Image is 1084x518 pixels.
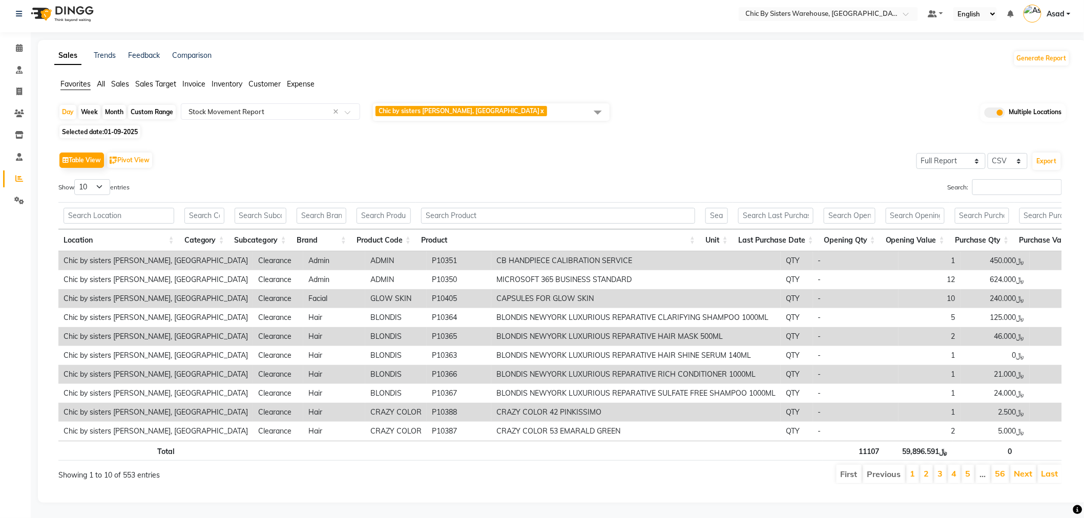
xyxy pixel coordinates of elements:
[705,208,728,224] input: Search Unit
[824,208,875,224] input: Search Opening Qty
[351,229,416,251] th: Product Code: activate to sort column ascending
[491,251,781,270] td: CB HANDPIECE CALIBRATION SERVICE
[287,79,315,89] span: Expense
[955,208,1009,224] input: Search Purchase Qty
[813,403,899,422] td: -
[102,105,126,119] div: Month
[365,422,427,441] td: CRAZY COLOR
[58,403,253,422] td: Chic by sisters [PERSON_NAME], [GEOGRAPHIC_DATA]
[253,270,303,289] td: Clearance
[899,251,961,270] td: 1
[303,251,365,270] td: Admin
[813,365,899,384] td: -
[781,308,813,327] td: QTY
[365,327,427,346] td: BLONDIS
[58,229,179,251] th: Location: activate to sort column ascending
[64,208,174,224] input: Search Location
[230,229,291,251] th: Subcategory: activate to sort column ascending
[938,468,943,479] a: 3
[950,229,1014,251] th: Purchase Qty: activate to sort column ascending
[94,51,116,60] a: Trends
[128,51,160,60] a: Feedback
[491,384,781,403] td: BLONDIS NEWYORK LUXURIOUS REPARATIVE SULFATE FREE SHAMPOO 1000ML
[379,107,539,115] span: Chic by sisters [PERSON_NAME], [GEOGRAPHIC_DATA]
[961,289,1030,308] td: ﷼240.000
[78,105,100,119] div: Week
[884,441,953,461] th: ﷼59,896.591
[303,384,365,403] td: Hair
[781,365,813,384] td: QTY
[235,208,286,224] input: Search Subcategory
[961,422,1030,441] td: ﷼5.000
[813,346,899,365] td: -
[58,289,253,308] td: Chic by sisters [PERSON_NAME], [GEOGRAPHIC_DATA]
[781,346,813,365] td: QTY
[58,365,253,384] td: Chic by sisters [PERSON_NAME], [GEOGRAPHIC_DATA]
[58,327,253,346] td: Chic by sisters [PERSON_NAME], [GEOGRAPHIC_DATA]
[1009,107,1062,118] span: Multiple Locations
[539,107,544,115] a: x
[1047,9,1065,19] span: Asad
[961,308,1030,327] td: ﷼125.000
[427,327,491,346] td: P10365
[953,441,1017,461] th: 0
[97,79,105,89] span: All
[253,346,303,365] td: Clearance
[365,270,427,289] td: ADMIN
[781,251,813,270] td: QTY
[59,125,140,138] span: Selected date:
[491,403,781,422] td: CRAZY COLOR 42 PINKISSIMO
[966,468,971,479] a: 5
[491,308,781,327] td: BLONDIS NEWYORK LUXURIOUS REPARATIVE CLARIFYING SHAMPOO 1000ML
[58,179,130,195] label: Show entries
[58,384,253,403] td: Chic by sisters [PERSON_NAME], [GEOGRAPHIC_DATA]
[899,365,961,384] td: 1
[899,270,961,289] td: 12
[961,365,1030,384] td: ﷼21.000
[59,153,104,168] button: Table View
[961,270,1030,289] td: ﷼624.000
[427,308,491,327] td: P10364
[781,289,813,308] td: QTY
[1019,208,1080,224] input: Search Purchase Value
[733,229,819,251] th: Last Purchase Date: activate to sort column ascending
[813,251,899,270] td: -
[961,251,1030,270] td: ﷼450.000
[899,308,961,327] td: 5
[910,468,915,479] a: 1
[253,289,303,308] td: Clearance
[427,403,491,422] td: P10388
[427,422,491,441] td: P10387
[1014,468,1033,479] a: Next
[365,308,427,327] td: BLONDIS
[899,327,961,346] td: 2
[107,153,152,168] button: Pivot View
[899,346,961,365] td: 1
[303,403,365,422] td: Hair
[303,346,365,365] td: Hair
[899,384,961,403] td: 1
[104,128,138,136] span: 01-09-2025
[416,229,700,251] th: Product: activate to sort column ascending
[886,208,945,224] input: Search Opening Value
[303,327,365,346] td: Hair
[427,384,491,403] td: P10367
[54,47,81,65] a: Sales
[813,384,899,403] td: -
[427,270,491,289] td: P10350
[813,270,899,289] td: -
[924,468,929,479] a: 2
[995,468,1006,479] a: 56
[823,441,884,461] th: 11107
[179,229,230,251] th: Category: activate to sort column ascending
[333,106,342,117] span: Clear all
[303,365,365,384] td: Hair
[110,157,117,164] img: pivot.png
[291,229,351,251] th: Brand: activate to sort column ascending
[427,289,491,308] td: P10405
[253,327,303,346] td: Clearance
[961,384,1030,403] td: ﷼24.000
[491,346,781,365] td: BLONDIS NEWYORK LUXURIOUS REPARATIVE HAIR SHINE SERUM 140ML
[491,422,781,441] td: CRAZY COLOR 53 EMARALD GREEN
[1033,153,1061,170] button: Export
